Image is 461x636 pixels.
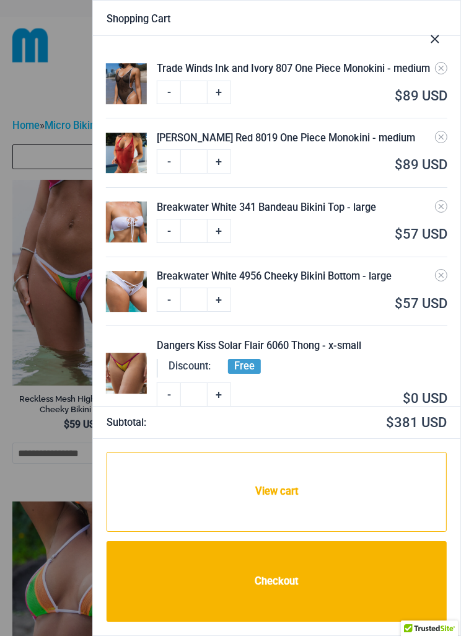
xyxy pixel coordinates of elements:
a: + [207,149,230,174]
bdi: 57 USD [395,226,447,242]
a: - [157,288,180,312]
input: Product quantity [180,382,207,407]
a: Remove Breakwater White 341 Bandeau Bikini Top - large from cart [435,200,447,213]
a: Dangers Kiss Solar Flair 6060 Thong - x-small [157,338,447,354]
strong: Subtotal: [107,414,275,431]
a: [PERSON_NAME] Red 8019 One Piece Monokini - medium [157,131,447,146]
span: $ [395,296,403,311]
a: - [157,81,180,105]
input: Product quantity [180,149,207,174]
a: Remove Breakwater White 4956 Cheeky Bikini Bottom - large from cart [435,269,447,281]
a: Trade Winds Ink and Ivory 807 One Piece Monokini - medium [157,61,447,77]
a: + [207,219,230,243]
span: Free [228,359,261,374]
a: + [207,382,230,407]
a: Remove Summer Storm Red 8019 One Piece Monokini - medium from cart [435,131,447,143]
img: Tradewinds Ink and Ivory 807 One Piece 03 [106,63,147,104]
img: Breakwater White 4956 Shorts 01 [106,271,147,312]
a: Remove Trade Winds Ink and Ivory 807 One Piece Monokini - medium from cart [435,62,447,74]
bdi: 381 USD [386,415,447,430]
img: Breakwater White 341 Top 01 [106,201,147,242]
a: Checkout [107,541,447,622]
div: Shopping Cart [107,14,447,24]
a: + [207,288,230,312]
input: Product quantity [180,288,207,312]
a: - [157,219,180,243]
bdi: 57 USD [395,296,447,311]
span: $ [386,415,394,430]
a: + [207,81,230,105]
dt: Discount: [169,359,211,377]
a: - [157,149,180,174]
input: Product quantity [180,219,207,243]
span: $ [395,88,403,104]
input: Product quantity [180,81,207,105]
img: Summer Storm Red 8019 One Piece 04 [106,133,147,174]
a: Breakwater White 341 Bandeau Bikini Top - large [157,200,447,216]
bdi: 0 USD [403,391,447,406]
img: Dangers Kiss Solar Flair 6060 Thong 01 [106,353,147,394]
a: - [157,382,180,407]
a: Breakwater White 4956 Cheeky Bikini Bottom - large [157,269,447,285]
button: Close Cart Drawer [410,10,460,66]
span: $ [403,391,411,406]
span: $ [395,226,403,242]
bdi: 89 USD [395,88,447,104]
a: View cart [107,452,447,531]
bdi: 89 USD [395,157,447,172]
span: $ [395,157,403,172]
